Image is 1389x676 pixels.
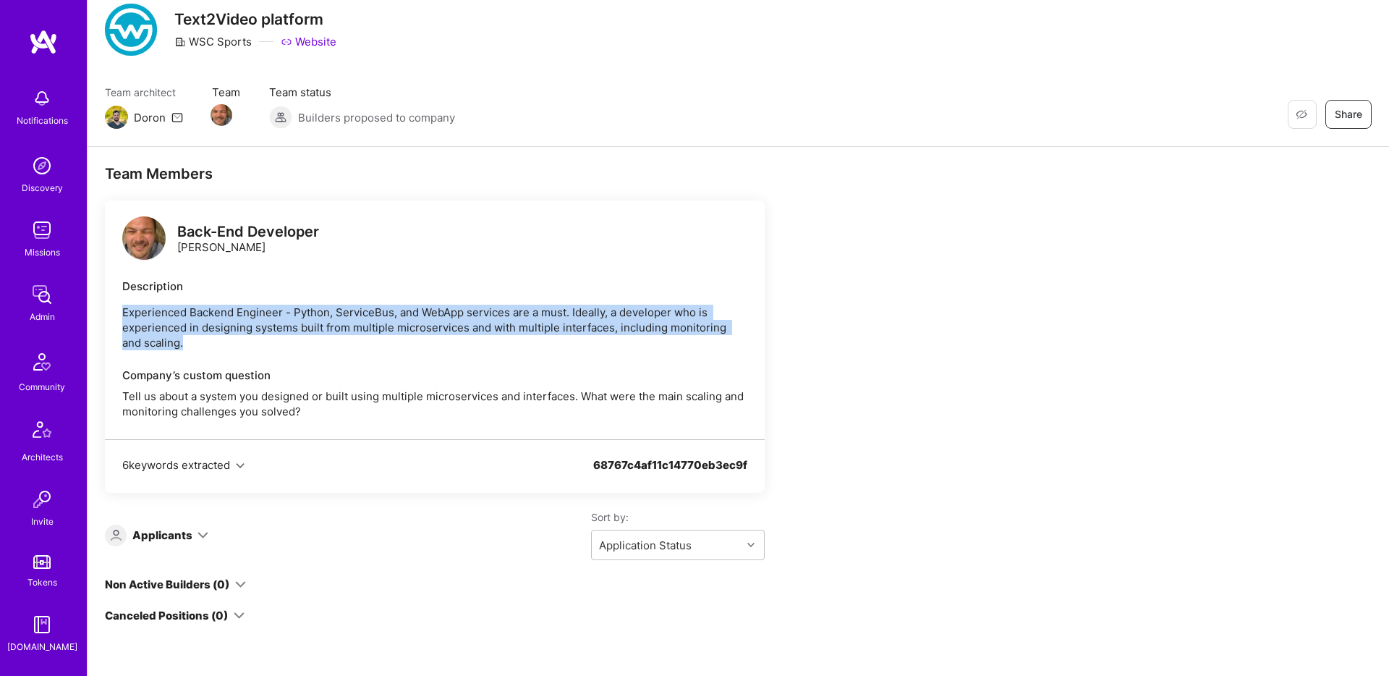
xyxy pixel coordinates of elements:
img: logo [122,216,166,260]
img: Team Architect [105,106,128,129]
span: Team [212,85,240,100]
i: icon CompanyGray [174,36,186,48]
i: icon Mail [171,111,183,123]
div: Company’s custom question [122,368,747,383]
i: icon ArrowDown [234,610,245,621]
button: Share [1325,100,1372,129]
span: Team architect [105,85,183,100]
div: Invite [31,514,54,529]
div: Doron [134,110,166,125]
div: 68767c4af11c14770eb3ec9f [593,457,747,490]
div: Description [122,279,747,294]
img: admin teamwork [27,280,56,309]
div: Non Active Builders (0) [105,577,229,592]
i: icon Chevron [236,462,245,470]
div: Applicants [132,528,192,543]
img: tokens [33,555,51,569]
div: Discovery [22,180,63,195]
label: Sort by: [591,510,765,524]
img: logo [29,29,58,55]
p: Tell us about a system you designed or built using multiple microservices and interfaces. What we... [122,389,747,419]
div: Back-End Developer [177,224,319,240]
img: Invite [27,485,56,514]
div: Tokens [27,575,57,590]
img: Community [25,345,59,379]
img: Company Logo [105,4,157,56]
span: Share [1335,107,1362,122]
div: Missions [25,245,60,260]
div: Architects [22,449,63,465]
img: Team Member Avatar [211,104,232,126]
span: Team status [269,85,455,100]
h3: Text2Video platform [174,10,336,28]
img: Builders proposed to company [269,106,292,129]
img: guide book [27,610,56,639]
span: Builders proposed to company [298,110,455,125]
div: [DOMAIN_NAME] [7,639,77,654]
img: discovery [27,151,56,180]
div: Community [19,379,65,394]
a: Team Member Avatar [212,103,231,127]
button: 6keywords extracted [122,457,245,473]
i: icon ArrowDown [235,579,246,590]
div: [PERSON_NAME] [177,224,319,255]
div: Application Status [599,538,692,553]
div: Admin [30,309,55,324]
a: logo [122,216,166,263]
div: Canceled Positions (0) [105,608,228,623]
i: icon Applicant [111,530,122,541]
div: Team Members [105,164,765,183]
div: WSC Sports [174,34,252,49]
p: Experienced Backend Engineer - Python, ServiceBus, and WebApp services are a must. Ideally, a dev... [122,305,747,350]
img: Architects [25,415,59,449]
img: bell [27,84,56,113]
i: icon EyeClosed [1296,109,1307,120]
a: Website [281,34,336,49]
img: teamwork [27,216,56,245]
div: Notifications [17,113,68,128]
i: icon Chevron [747,541,755,549]
i: icon ArrowDown [197,530,208,541]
